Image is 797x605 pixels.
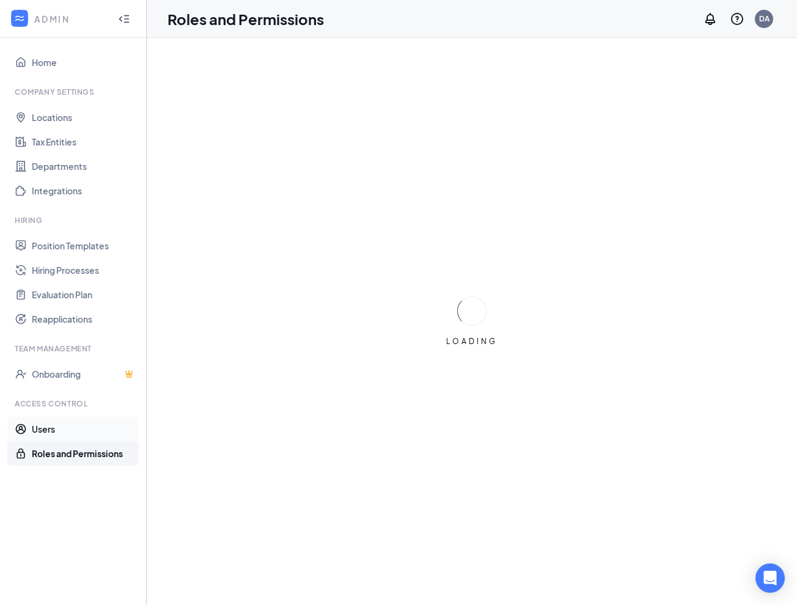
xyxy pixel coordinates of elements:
svg: WorkstreamLogo [13,12,26,24]
a: Locations [32,105,136,130]
a: Evaluation Plan [32,282,136,307]
a: Users [32,417,136,441]
div: Open Intercom Messenger [755,563,785,593]
a: Reapplications [32,307,136,331]
a: OnboardingCrown [32,362,136,386]
div: DA [759,13,769,24]
h1: Roles and Permissions [167,9,324,29]
a: Hiring Processes [32,258,136,282]
a: Departments [32,154,136,178]
a: Roles and Permissions [32,441,136,466]
div: Company Settings [15,87,134,97]
svg: QuestionInfo [730,12,744,26]
svg: Collapse [118,13,130,25]
div: Access control [15,398,134,409]
div: Hiring [15,215,134,226]
svg: Notifications [703,12,718,26]
div: Team Management [15,343,134,354]
div: ADMIN [34,13,107,25]
a: Integrations [32,178,136,203]
div: LOADING [441,336,502,346]
a: Home [32,50,136,75]
a: Tax Entities [32,130,136,154]
a: Position Templates [32,233,136,258]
